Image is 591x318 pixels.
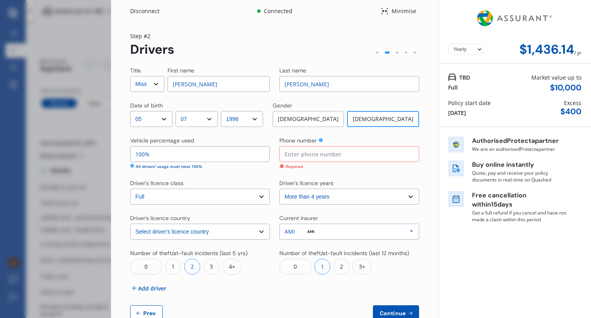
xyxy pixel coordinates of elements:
div: Required [286,164,303,170]
div: Vehicle percentage used [130,137,194,144]
div: 0 [279,259,311,275]
div: AMI [285,229,295,234]
input: Enter last name [279,76,419,92]
div: [DEMOGRAPHIC_DATA] [347,111,419,127]
div: Date of birth [130,101,163,109]
p: Get a full refund if you cancel and have not made a claim within this period [472,209,568,223]
div: Driver's licence class [130,179,183,187]
div: Drivers [130,42,174,57]
input: Enter percentage [130,146,270,162]
img: AMI-text-1.webp [300,228,322,236]
div: Connected [262,7,294,15]
div: $1,436.14 [519,42,574,57]
input: Enter first name [168,76,270,92]
img: buy online icon [448,160,464,176]
div: Disconnect [130,7,168,15]
div: Last name [279,66,306,74]
div: 3 [203,259,219,275]
div: Policy start date [448,99,491,107]
div: 0 [130,259,162,275]
img: Assurant.png [475,3,555,33]
div: $ 10,000 [550,83,581,92]
p: Quote, pay and receive your policy documents in real-time on Quashed [472,170,568,183]
img: insurer icon [448,137,464,152]
div: Driver's licence years [279,179,334,187]
input: Enter phone number [279,146,419,162]
div: $ 400 [560,107,581,116]
div: [DEMOGRAPHIC_DATA] [273,111,344,127]
span: Add driver [138,284,166,293]
div: 3+ [353,259,372,275]
div: First name [168,66,194,74]
div: Minimise [388,7,419,15]
div: Gender [273,101,292,109]
span: Prev [142,310,158,316]
div: Number of theft/at-fault incidents (last 12 months) [279,249,409,257]
div: Driver's licence country [130,214,190,222]
span: TBD [459,73,470,82]
div: 2 [184,259,200,275]
div: / yr [574,42,581,57]
div: Step # 2 [130,32,174,40]
div: Market value up to [531,73,581,82]
div: Current insurer [279,214,318,222]
div: Title [130,66,141,74]
div: Number of theft/at-fault incidents (last 5 yrs) [130,249,248,257]
p: We are an authorised Protecta partner [472,146,568,152]
p: Free cancellation within 15 days [472,191,568,209]
div: Excess [564,99,581,107]
div: 1 [165,259,181,275]
p: Buy online instantly [472,160,568,170]
div: Full [448,83,458,92]
div: 4+ [222,259,242,275]
div: 1 [314,259,330,275]
span: Continue [378,310,407,316]
div: [DATE] [448,109,466,117]
p: Authorised Protecta partner [472,137,568,146]
img: free cancel icon [448,191,464,207]
div: All drivers' usage must total 100% [136,164,202,170]
div: 2 [334,259,349,275]
div: Phone number [279,137,317,144]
